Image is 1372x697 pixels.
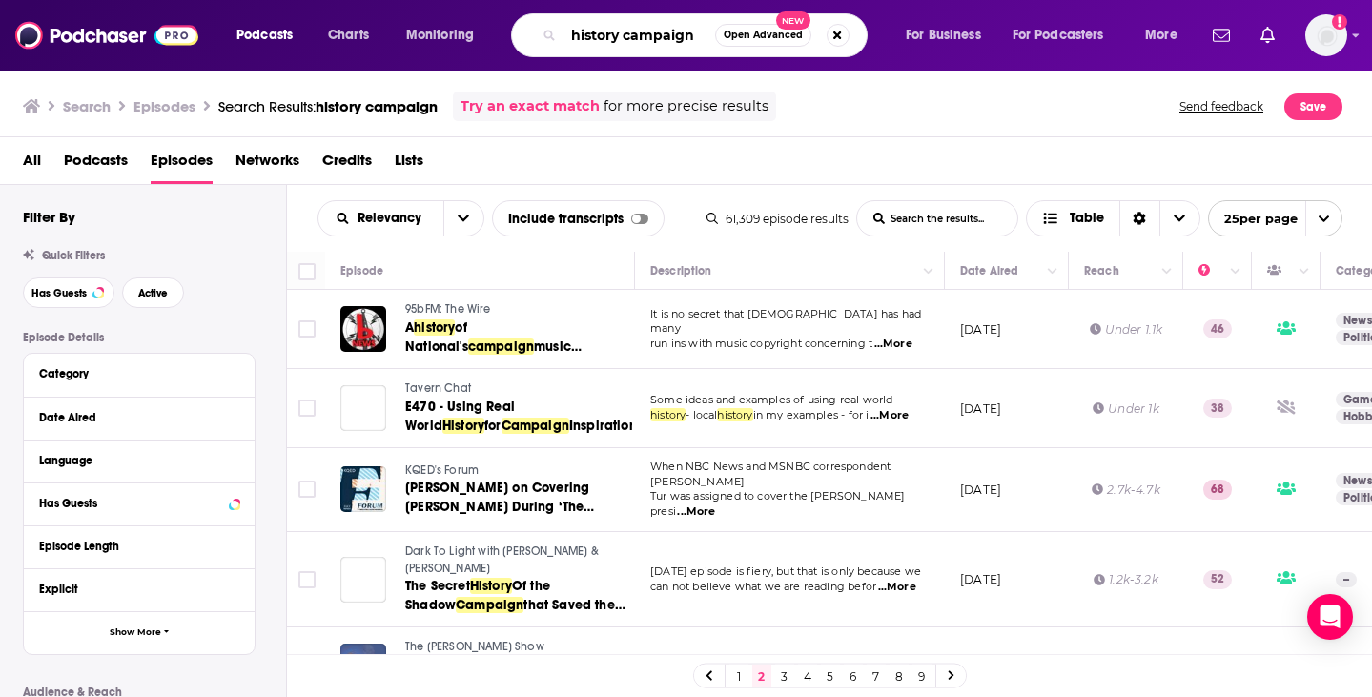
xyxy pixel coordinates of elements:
p: 46 [1203,319,1232,338]
span: Toggle select row [298,320,316,338]
span: campaign [468,338,534,355]
span: ...More [677,504,715,520]
span: KQED's Forum [405,463,479,477]
span: More [1145,22,1177,49]
a: Podcasts [64,145,128,184]
button: Column Actions [1293,260,1316,283]
button: Save [1284,93,1342,120]
span: for more precise results [604,95,768,117]
div: Search podcasts, credits, & more... [529,13,886,57]
span: Open Advanced [724,31,803,40]
button: Choose View [1026,200,1200,236]
a: KQED's Forum [405,462,632,480]
button: Column Actions [1156,260,1178,283]
span: Has Guests [31,288,87,298]
div: Date Aired [960,259,1018,282]
span: history campaign [316,97,438,115]
span: Tavern Chat [405,381,471,395]
p: [DATE] [960,321,1001,338]
div: Has Guests [39,497,223,510]
div: 61,309 episode results [706,212,849,226]
a: 3 [775,665,794,687]
span: Monitoring [406,22,474,49]
span: The Secret [405,578,470,594]
span: Inspiration [569,418,637,434]
button: open menu [1132,20,1201,51]
h2: Choose List sort [317,200,484,236]
button: Date Aired [39,405,239,429]
span: The [PERSON_NAME] Show [405,640,544,653]
a: Episodes [151,145,213,184]
img: User Profile [1305,14,1347,56]
span: Campaign [456,597,523,613]
div: Category [39,367,227,380]
span: For Podcasters [1013,22,1104,49]
a: 2 [752,665,771,687]
span: 25 per page [1209,204,1298,234]
button: Column Actions [1041,260,1064,283]
span: Will L.A ever produce more gimmicky, loveable, [650,652,907,666]
img: Podchaser - Follow, Share and Rate Podcasts [15,17,198,53]
div: Date Aired [39,411,227,424]
button: Active [122,277,184,308]
span: Show More [110,627,161,638]
span: History [442,418,484,434]
button: Explicit [39,577,239,601]
span: It is no secret that [DEMOGRAPHIC_DATA] has had many [650,307,921,336]
div: Power Score [1198,259,1225,282]
span: ...More [878,580,916,595]
span: for [484,418,502,434]
button: Column Actions [917,260,940,283]
a: Show notifications dropdown [1205,19,1238,51]
span: History [470,578,512,594]
span: Toggle select row [298,571,316,588]
button: Language [39,448,239,472]
a: E470 - Using Real WorldHistoryforCampaignInspiration [405,398,632,436]
a: Credits [322,145,372,184]
span: Relevancy [358,212,428,225]
span: E470 - Using Real World [405,399,515,434]
div: 2.7k-4.7k [1092,482,1160,498]
div: Episode [340,259,383,282]
span: Some ideas and examples of using real world [650,393,892,406]
button: Send feedback [1174,92,1269,121]
button: open menu [393,20,499,51]
span: Lists [395,145,423,184]
p: [DATE] [960,571,1001,587]
span: Toggle select row [298,481,316,498]
button: open menu [892,20,1005,51]
a: All [23,145,41,184]
div: Episode Length [39,540,227,553]
p: Episode Details [23,331,256,344]
input: Search podcasts, credits, & more... [563,20,715,51]
h3: Episodes [133,97,195,115]
div: Has Guests [1267,259,1294,282]
span: in my examples - for i [753,408,870,421]
div: Open Intercom Messenger [1307,594,1353,640]
span: Tur was assigned to cover the [PERSON_NAME] presi [650,489,905,518]
p: -- [1336,572,1357,587]
button: open menu [1000,20,1132,51]
span: New [776,11,810,30]
button: open menu [318,212,443,225]
a: [PERSON_NAME] on Covering [PERSON_NAME] During ‘The Craziest [405,479,632,517]
div: Reach [1084,259,1119,282]
div: Include transcripts [492,200,665,236]
a: 8 [890,665,909,687]
svg: Add a profile image [1332,14,1347,30]
span: Charts [328,22,369,49]
h3: Search [63,97,111,115]
a: Networks [235,145,299,184]
div: Sort Direction [1119,201,1159,236]
span: ...More [870,408,909,423]
span: Campaign [502,418,569,434]
span: [DATE] episode is fiery, but that is only because we [650,564,921,578]
a: Tavern Chat [405,380,632,398]
a: Charts [316,20,380,51]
